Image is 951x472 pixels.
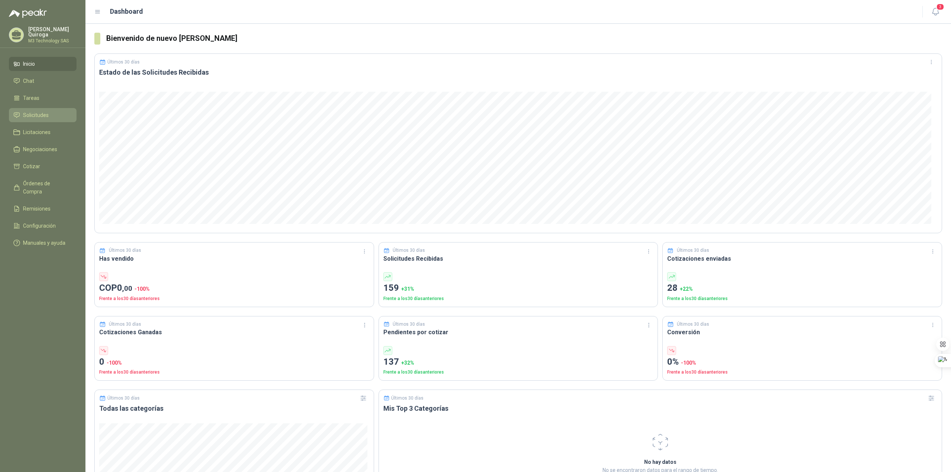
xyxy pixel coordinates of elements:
a: Configuración [9,219,77,233]
p: Últimos 30 días [393,321,425,328]
p: 0 [99,355,369,369]
button: 3 [929,5,942,19]
span: Configuración [23,222,56,230]
a: Negociaciones [9,142,77,156]
a: Solicitudes [9,108,77,122]
span: -100 % [107,360,122,366]
span: 0 [117,283,132,293]
p: 159 [383,281,653,295]
span: Cotizar [23,162,40,170]
h2: No hay datos [530,458,790,466]
p: Frente a los 30 días anteriores [99,295,369,302]
p: COP [99,281,369,295]
h3: Estado de las Solicitudes Recibidas [99,68,937,77]
span: + 32 % [401,360,414,366]
a: Inicio [9,57,77,71]
p: M3 Technology SAS [28,39,77,43]
h3: Todas las categorías [99,404,369,413]
span: + 22 % [680,286,693,292]
p: 0% [667,355,937,369]
a: Órdenes de Compra [9,176,77,199]
span: ,00 [122,284,132,293]
p: Frente a los 30 días anteriores [383,369,653,376]
h3: Conversión [667,328,937,337]
span: Tareas [23,94,39,102]
span: Negociaciones [23,145,57,153]
a: Cotizar [9,159,77,173]
span: Remisiones [23,205,51,213]
p: Últimos 30 días [107,395,140,401]
h3: Bienvenido de nuevo [PERSON_NAME] [106,33,942,44]
p: Frente a los 30 días anteriores [667,295,937,302]
p: Últimos 30 días [677,247,709,254]
a: Licitaciones [9,125,77,139]
h3: Solicitudes Recibidas [383,254,653,263]
p: Frente a los 30 días anteriores [383,295,653,302]
span: Solicitudes [23,111,49,119]
p: Últimos 30 días [677,321,709,328]
a: Remisiones [9,202,77,216]
p: [PERSON_NAME] Quiroga [28,27,77,37]
h1: Dashboard [110,6,143,17]
a: Chat [9,74,77,88]
span: Manuales y ayuda [23,239,65,247]
span: Licitaciones [23,128,51,136]
span: Órdenes de Compra [23,179,69,196]
span: 3 [936,3,944,10]
p: Últimos 30 días [107,59,140,65]
p: Frente a los 30 días anteriores [99,369,369,376]
span: Inicio [23,60,35,68]
p: Últimos 30 días [391,395,423,401]
h3: Cotizaciones enviadas [667,254,937,263]
h3: Has vendido [99,254,369,263]
span: -100 % [681,360,696,366]
a: Tareas [9,91,77,105]
span: -100 % [134,286,150,292]
span: Chat [23,77,34,85]
h3: Pendientes por cotizar [383,328,653,337]
p: 28 [667,281,937,295]
h3: Mis Top 3 Categorías [383,404,937,413]
p: Últimos 30 días [109,321,141,328]
img: Logo peakr [9,9,47,18]
a: Manuales y ayuda [9,236,77,250]
p: 137 [383,355,653,369]
span: + 31 % [401,286,414,292]
h3: Cotizaciones Ganadas [99,328,369,337]
p: Últimos 30 días [393,247,425,254]
p: Frente a los 30 días anteriores [667,369,937,376]
p: Últimos 30 días [109,247,141,254]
